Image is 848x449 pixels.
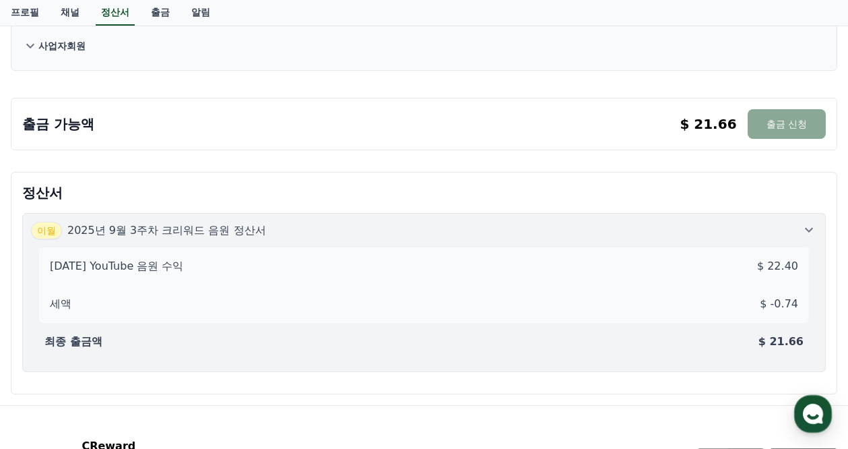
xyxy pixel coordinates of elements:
p: [DATE] YouTube 음원 수익 [50,258,183,274]
a: 대화 [89,337,174,371]
a: 설정 [174,337,259,371]
button: 이월 2025년 9월 3주차 크리워드 음원 정산서 [DATE] YouTube 음원 수익 $ 22.40 세액 $ -0.74 최종 출금액 $ 21.66 [22,213,826,372]
p: 출금 가능액 [22,115,94,133]
p: $ -0.74 [760,296,798,312]
p: $ 22.40 [757,258,798,274]
p: 세액 [50,296,71,312]
span: 설정 [208,357,224,368]
p: 사업자회원 [38,39,86,53]
a: 홈 [4,337,89,371]
p: $ 21.66 [680,115,736,133]
p: 최종 출금액 [44,334,102,350]
p: $ 21.66 [758,334,804,350]
span: 이월 [31,222,62,239]
button: 출금 신청 [748,109,826,139]
button: 사업자회원 [22,32,826,59]
span: 홈 [42,357,51,368]
span: 대화 [123,358,139,369]
p: 2025년 9월 3주차 크리워드 음원 정산서 [67,222,266,239]
p: 정산서 [22,183,826,202]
